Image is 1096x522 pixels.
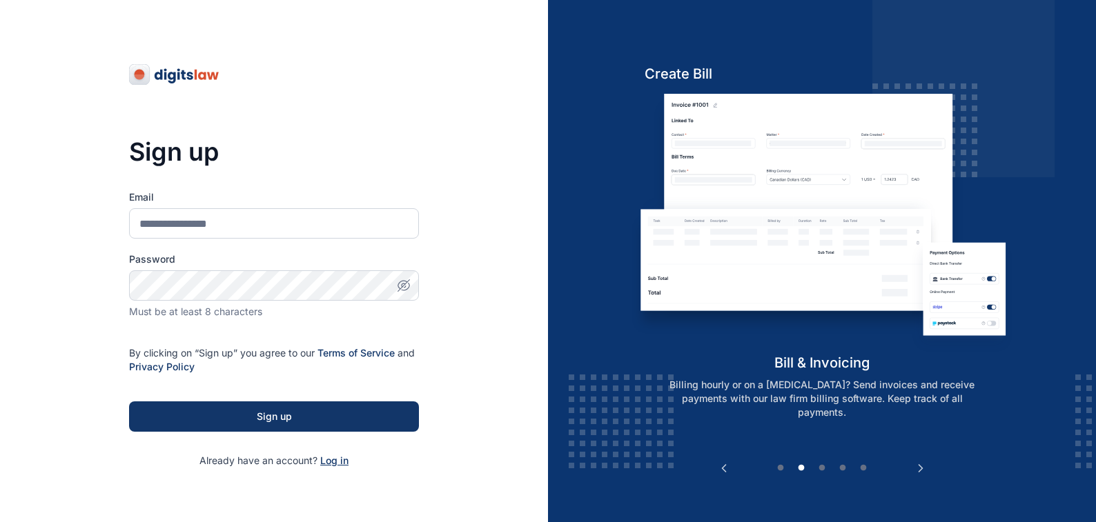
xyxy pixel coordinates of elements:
h3: Sign up [129,138,419,165]
button: 1 [774,461,787,475]
p: Billing hourly or on a [MEDICAL_DATA]? Send invoices and receive payments with our law firm billi... [645,378,999,419]
button: 4 [836,461,850,475]
a: Privacy Policy [129,361,195,372]
button: 5 [857,461,870,475]
button: 3 [815,461,829,475]
label: Password [129,252,419,266]
h5: bill & invoicing [631,353,1014,372]
p: Already have an account? [129,454,419,468]
a: Log in [320,454,349,466]
label: Email [129,190,419,204]
button: Next [914,461,928,475]
img: digitslaw-logo [129,63,220,86]
button: Sign up [129,401,419,432]
div: Sign up [151,410,397,423]
button: Previous [717,461,731,475]
a: Terms of Service [317,347,395,359]
div: Must be at least 8 characters [129,305,419,319]
h5: Create Bill [631,64,1014,83]
p: By clicking on “Sign up” you agree to our and [129,346,419,374]
img: bill-and-invoicin [631,94,1014,352]
button: 2 [794,461,808,475]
